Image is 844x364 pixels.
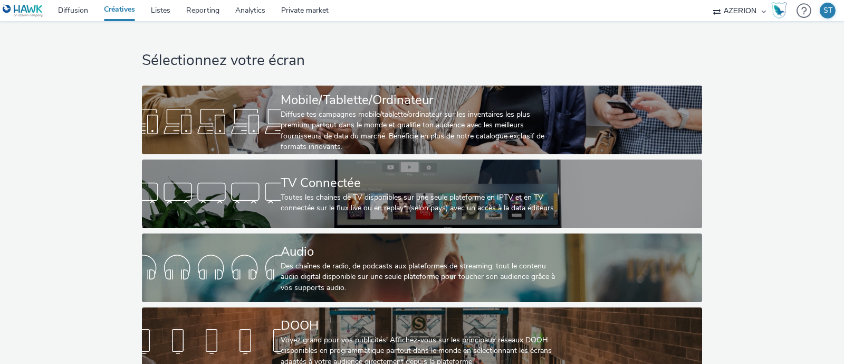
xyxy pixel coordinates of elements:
div: Diffuse tes campagnes mobile/tablette/ordinateur sur les inventaires les plus premium partout dan... [281,109,559,153]
a: AudioDes chaînes de radio, de podcasts aux plateformes de streaming: tout le contenu audio digita... [142,234,702,302]
a: Hawk Academy [771,2,791,19]
div: Toutes les chaines de TV disponibles sur une seule plateforme en IPTV et en TV connectée sur le f... [281,192,559,214]
div: ST [823,3,832,18]
div: TV Connectée [281,174,559,192]
div: DOOH [281,316,559,335]
img: undefined Logo [3,4,43,17]
div: Des chaînes de radio, de podcasts aux plateformes de streaming: tout le contenu audio digital dis... [281,261,559,293]
div: Mobile/Tablette/Ordinateur [281,91,559,109]
h1: Sélectionnez votre écran [142,51,702,71]
img: Hawk Academy [771,2,787,19]
a: Mobile/Tablette/OrdinateurDiffuse tes campagnes mobile/tablette/ordinateur sur les inventaires le... [142,86,702,154]
div: Audio [281,242,559,261]
a: TV ConnectéeToutes les chaines de TV disponibles sur une seule plateforme en IPTV et en TV connec... [142,160,702,228]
